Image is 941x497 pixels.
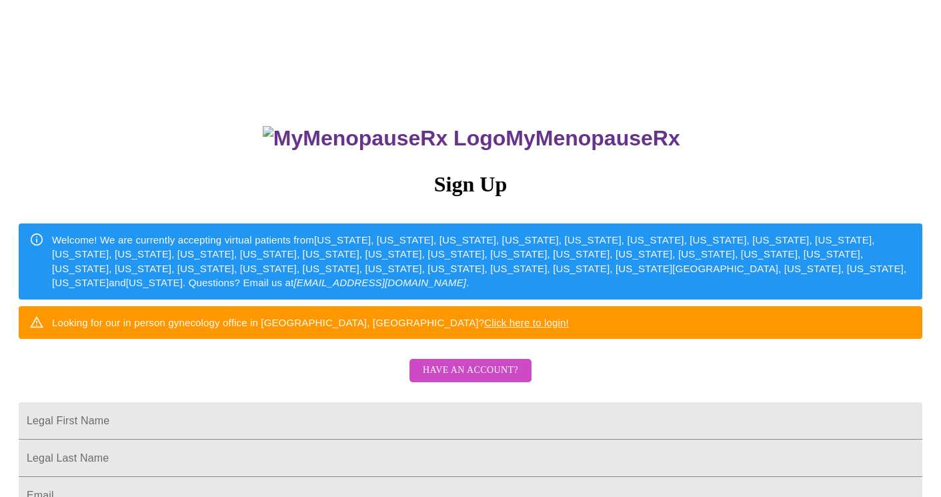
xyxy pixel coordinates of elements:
span: Have an account? [423,362,518,379]
h3: MyMenopauseRx [21,126,923,151]
img: MyMenopauseRx Logo [263,126,506,151]
div: Welcome! We are currently accepting virtual patients from [US_STATE], [US_STATE], [US_STATE], [US... [52,227,912,296]
em: [EMAIL_ADDRESS][DOMAIN_NAME] [293,277,466,288]
h3: Sign Up [19,172,922,197]
button: Have an account? [409,359,532,382]
div: Looking for our in person gynecology office in [GEOGRAPHIC_DATA], [GEOGRAPHIC_DATA]? [52,310,569,335]
a: Click here to login! [484,317,569,328]
a: Have an account? [406,374,535,385]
